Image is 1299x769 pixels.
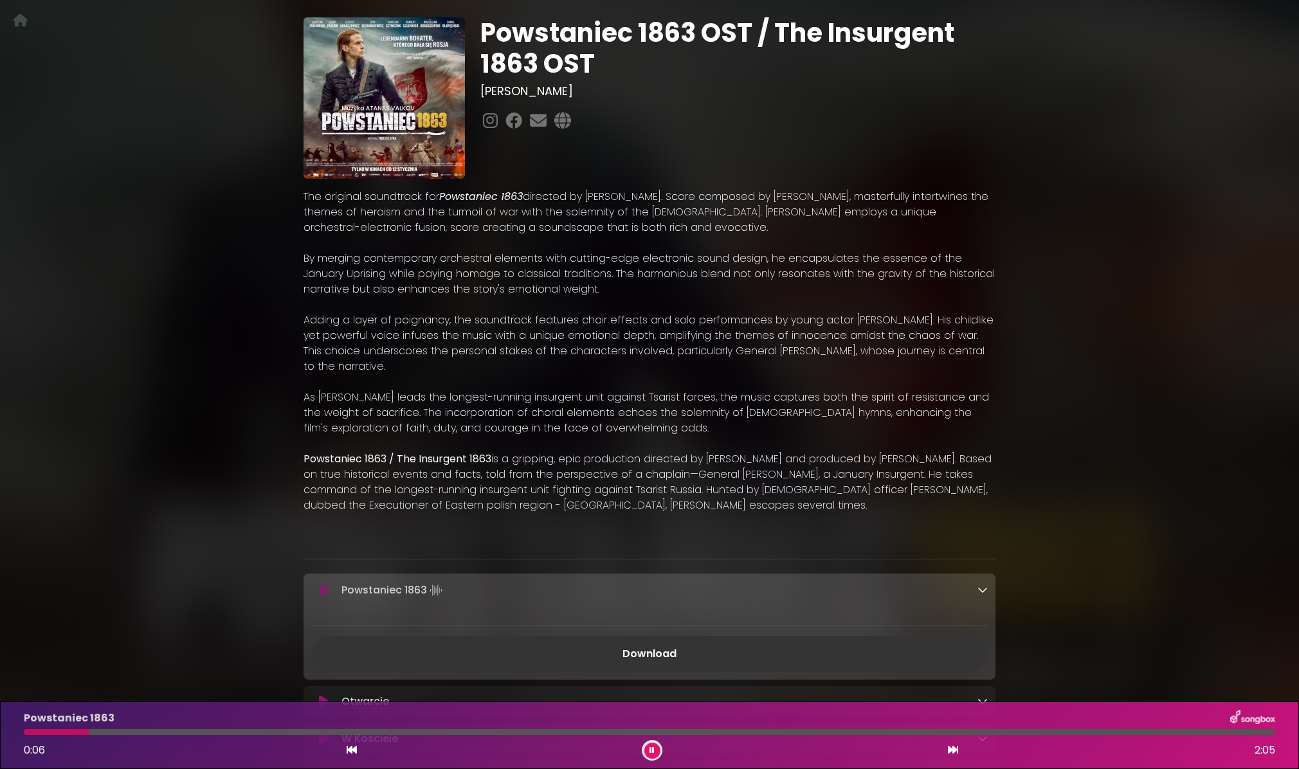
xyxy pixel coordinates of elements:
p: Powstaniec 1863 [24,710,114,726]
img: waveform4.gif [427,581,445,599]
img: 6oNgfjpLQJMt3ojVNi3v [304,17,465,179]
p: Powstaniec 1863 [341,581,445,599]
h1: Powstaniec 1863 OST / The Insurgent 1863 OST [480,17,995,79]
p: By merging contemporary orchestral elements with cutting-edge electronic sound design, he encapsu... [304,251,995,297]
a: Download [311,636,988,672]
strong: Powstaniec 1863 / The Insurgent 1863 [304,451,491,466]
p: Otwarcie [341,694,389,709]
h3: [PERSON_NAME] [480,84,995,98]
em: Powstaniec 1863 [439,189,523,204]
span: 0:06 [24,743,45,757]
p: Adding a layer of poignancy, the soundtrack features choir effects and solo performances by young... [304,312,995,374]
p: The original soundtrack for directed by [PERSON_NAME]. Score composed by [PERSON_NAME], masterful... [304,189,995,235]
p: is a gripping, epic production directed by [PERSON_NAME] and produced by [PERSON_NAME]. Based on ... [304,451,995,513]
img: songbox-logo-white.png [1230,710,1275,727]
span: 2:05 [1255,743,1275,758]
p: As [PERSON_NAME] leads the longest-running insurgent unit against Tsarist forces, the music captu... [304,390,995,436]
